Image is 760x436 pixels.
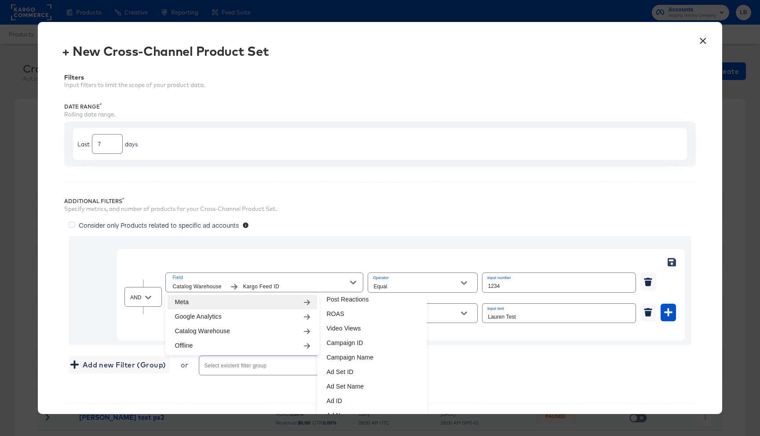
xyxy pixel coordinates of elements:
button: × [695,31,711,47]
div: + New Cross-Channel Product Set [62,44,269,58]
li: ROAS [319,307,425,321]
div: Rolling date range. [64,110,695,119]
li: Ad ID [319,394,425,408]
li: Ad Name [319,408,425,423]
span: Field [172,274,350,282]
div: Last [77,140,90,149]
li: Ad Set Name [319,379,425,394]
li: Ad Set ID [319,365,425,379]
div: Additional Filters [64,198,695,205]
li: Catalog Warehouse [168,324,317,338]
li: Offline [168,338,317,353]
button: Add new Filter (Group) [69,356,169,374]
span: Add new Filter (Group) [72,359,166,371]
input: Enter a number [482,273,636,292]
span: Kargo Feed ID [243,282,350,291]
div: Filters [64,74,695,81]
div: Specify metrics, and number of products for your Cross-Channel Product Set. [64,205,695,213]
input: Enter a number [92,131,122,150]
li: Post Reactions [319,292,425,307]
div: Input filters to limit the scope of your product data. [64,81,695,89]
button: Open [142,291,155,304]
li: Video Views [319,321,425,336]
input: Input search term [482,304,636,323]
li: Campaign ID [319,336,425,350]
span: Catalog Warehouse [172,282,225,291]
div: or [181,360,188,369]
button: FieldCatalog WarehouseKargo Feed ID [165,272,363,292]
button: Open [457,276,471,290]
div: days [125,140,138,149]
li: Campaign Name [319,350,425,365]
span: Consider only Products related to specific ad accounts [79,221,239,229]
div: Date Range [64,103,695,110]
button: Open [457,307,471,320]
li: Meta [168,295,317,309]
li: Google Analytics [168,309,317,324]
